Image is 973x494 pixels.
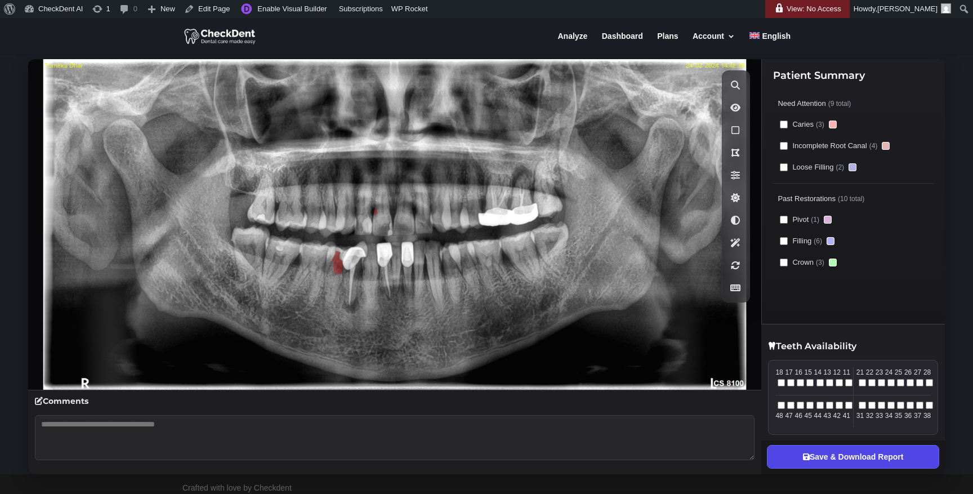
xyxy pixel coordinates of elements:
[876,367,883,377] span: 23
[828,99,851,109] span: (9 total)
[877,5,938,13] span: [PERSON_NAME]
[914,367,921,377] span: 27
[773,253,934,272] label: Crown
[941,3,951,14] img: Arnav Saha
[775,411,783,421] span: 48
[767,445,939,469] button: Save & Download Report
[773,137,934,155] label: Incomplete Root Canal
[914,411,921,421] span: 37
[795,411,802,421] span: 46
[866,411,873,421] span: 32
[749,32,791,54] a: English
[814,367,822,377] span: 14
[816,119,824,130] span: (3)
[885,411,892,421] span: 34
[557,32,587,54] a: Analyze
[876,411,883,421] span: 33
[856,367,864,377] span: 21
[811,215,819,225] span: (1)
[866,367,873,377] span: 22
[895,411,902,421] span: 35
[833,411,841,421] span: 42
[816,257,824,268] span: (3)
[923,411,931,421] span: 38
[780,259,788,266] input: Crown(3)
[768,341,938,354] h3: Teeth Availability
[856,411,864,421] span: 31
[836,162,844,172] span: (2)
[693,32,735,54] a: Account
[785,367,792,377] span: 17
[843,367,850,377] span: 11
[795,367,802,377] span: 16
[773,115,934,133] label: Caries
[773,232,934,250] label: Filling
[838,194,864,204] span: (10 total)
[824,367,831,377] span: 13
[773,211,934,229] label: Pivot
[833,367,841,377] span: 12
[869,141,878,151] span: (4)
[885,367,892,377] span: 24
[780,163,788,171] input: Loose Filling(2)
[904,367,912,377] span: 26
[184,27,257,45] img: CheckDent AI
[780,237,788,245] input: Filling(6)
[780,142,788,150] input: Incomplete Root Canal(4)
[824,411,831,421] span: 43
[35,397,755,411] h4: Comments
[923,367,931,377] span: 28
[657,32,678,54] a: Plans
[814,236,822,246] span: (6)
[814,411,822,421] span: 44
[773,190,934,207] label: Past Restorations
[804,367,811,377] span: 15
[773,70,934,86] h3: Patient Summary
[775,367,783,377] span: 18
[904,411,912,421] span: 36
[602,32,643,54] a: Dashboard
[804,411,811,421] span: 45
[785,411,792,421] span: 47
[843,411,850,421] span: 41
[780,216,788,224] input: Pivot(1)
[773,95,934,112] label: Need Attention
[773,158,934,176] label: Loose Filling
[895,367,902,377] span: 25
[762,32,791,41] span: English
[780,121,788,128] input: Caries(3)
